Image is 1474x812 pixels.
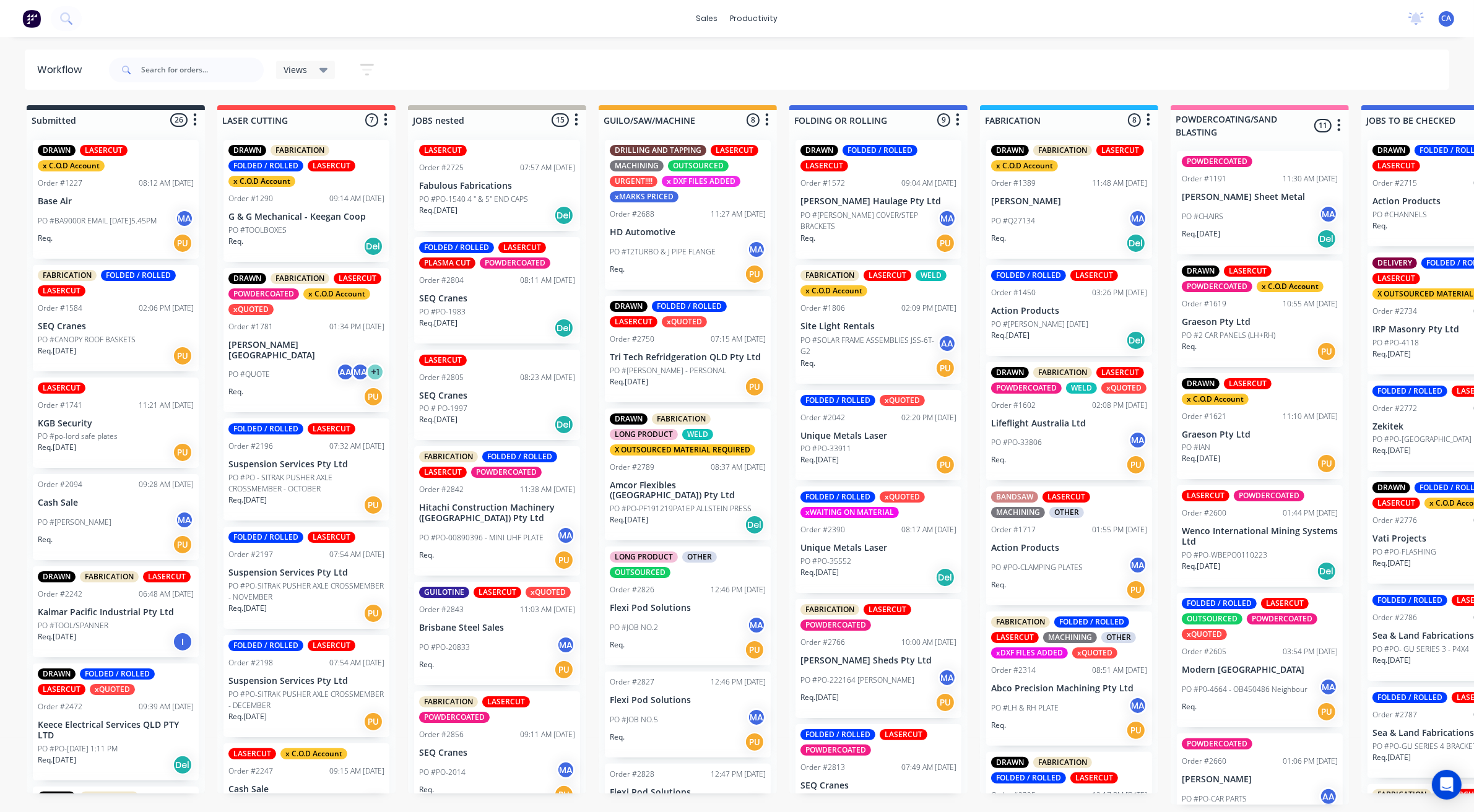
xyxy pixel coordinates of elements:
div: FABRICATION [800,270,859,281]
div: FABRICATION [271,145,329,156]
div: X OUTSOURCED MATERIAL REQUIRED [610,444,755,456]
div: x DXF FILES ADDED [662,176,740,187]
div: FOLDED / ROLLEDxQUOTEDxWAITING ON MATERIALOrder #239008:17 AM [DATE]Unique Metals LaserPO #PO-355... [796,486,961,593]
div: 02:08 PM [DATE] [1092,400,1147,411]
div: FOLDED / ROLLEDxQUOTEDOrder #204202:20 PM [DATE]Unique Metals LaserPO #PO-33911Req.[DATE]PU [796,390,961,481]
p: PO #Q27134 [991,215,1035,227]
div: DRILLING AND TAPPINGLASERCUTMACHININGOUTSOURCEDURGENT!!!!x DXF FILES ADDEDxMARKS PRICEDOrder #268... [605,140,771,290]
div: Order #2804 [419,275,464,286]
div: Order #2094 [38,479,82,490]
div: Order #1227 [38,178,82,189]
p: Action Products [991,306,1147,316]
div: 10:55 AM [DATE] [1283,298,1338,309]
p: Lifeflight Australia Ltd [991,418,1147,429]
div: POWDERCOATED [1182,281,1252,292]
div: POWDERCOATED [1182,156,1252,167]
p: Req. [DATE] [419,414,457,425]
div: FOLDED / ROLLED [991,270,1066,281]
div: Del [1317,229,1337,249]
div: LASERCUT [1182,490,1229,501]
p: Req. [DATE] [1372,348,1411,360]
div: URGENT!!!! [610,176,657,187]
p: PO #PO-PF191219PA1EP ALLSTEIN PRESS [610,503,752,514]
div: 02:09 PM [DATE] [901,303,956,314]
p: Fabulous Fabrications [419,181,575,191]
div: LASERCUT [38,285,85,296]
div: Del [554,205,574,225]
div: MA [1129,209,1147,228]
div: 11:10 AM [DATE] [1283,411,1338,422]
div: Order #1741 [38,400,82,411]
div: LASERCUT [80,145,128,156]
div: POWDERCOATED [228,288,299,300]
div: LASERCUT [38,382,85,394]
div: FOLDED / ROLLED [843,145,917,156]
div: Del [1126,330,1146,350]
p: PO #PO-4118 [1372,337,1419,348]
div: LASERCUT [308,423,355,434]
div: xQUOTED [880,491,925,503]
div: PU [173,346,193,366]
p: [PERSON_NAME] Haulage Pty Ltd [800,196,956,207]
div: DRAWNFOLDED / ROLLEDLASERCUTOrder #157209:04 AM [DATE][PERSON_NAME] Haulage Pty LtdPO #[PERSON_NA... [796,140,961,259]
div: LASERCUT [1224,378,1272,389]
p: Req. [DATE] [610,514,648,525]
span: Views [284,63,307,76]
div: 01:34 PM [DATE] [329,321,384,332]
div: PU [745,264,765,284]
div: Order #2789 [610,462,654,473]
div: 08:17 AM [DATE] [901,524,956,535]
div: PU [1126,455,1146,475]
div: DRAWN [228,273,266,284]
div: Order #1389 [991,178,1036,189]
div: PU [173,233,193,253]
div: DRAWNLASERCUTx C.O.D AccountOrder #162111:10 AM [DATE]Graeson Pty LtdPO #IANReq.[DATE]PU [1177,373,1343,480]
div: Del [363,236,383,256]
div: FOLDED / ROLLED [101,270,176,281]
div: FABRICATIONLASERCUTWELDx C.O.D AccountOrder #180602:09 PM [DATE]Site Light RentalsPO #SOLAR FRAME... [796,265,961,384]
div: LASERCUTOrder #280508:23 AM [DATE]SEQ CranesPO # PO-1997Req.[DATE]Del [414,350,580,441]
p: PO #TOOLBOXES [228,225,287,236]
div: DRAWNLASERCUTPOWDERCOATEDx C.O.D AccountOrder #161910:55 AM [DATE]Graeson Pty LtdPO #2 CAR PANELS... [1177,261,1343,367]
div: PLASMA CUT [419,257,475,269]
p: PO #PO - SITRAK PUSHER AXLE CROSSMEMBER - OCTOBER [228,472,384,495]
div: PU [363,495,383,515]
div: Order #2042 [800,412,845,423]
div: LASERCUT [800,160,848,171]
div: MACHINING [610,160,664,171]
p: Site Light Rentals [800,321,956,332]
div: FABRICATION [271,273,329,284]
div: LASERCUT [1070,270,1118,281]
div: LASERCUTOrder #272507:57 AM [DATE]Fabulous FabricationsPO #PO-1540 4 " & 5" END CAPSReq.[DATE]Del [414,140,580,231]
div: Order #1191 [1182,173,1226,184]
div: WELD [916,270,947,281]
div: 11:21 AM [DATE] [139,400,194,411]
div: MA [1319,205,1338,223]
div: 11:27 AM [DATE] [711,209,766,220]
div: Order #2772 [1372,403,1417,414]
p: Req. [DATE] [38,345,76,356]
div: POWDERCOATED [991,382,1062,394]
div: Order #1290 [228,193,273,204]
div: LASERCUT [1224,266,1272,277]
p: PO #[PERSON_NAME] - PERSONAL [610,365,726,376]
p: SEQ Cranes [419,293,575,304]
div: Order #2750 [610,334,654,345]
div: LASERCUT [308,532,355,543]
div: 11:48 AM [DATE] [1092,178,1147,189]
p: PO #PO-[GEOGRAPHIC_DATA] [1372,434,1472,445]
div: xQUOTED [880,395,925,406]
div: LASERCUT [308,160,355,171]
div: 01:44 PM [DATE] [1283,507,1338,519]
p: Req. [800,233,815,244]
div: DRAWN [228,145,266,156]
div: BANDSAW [991,491,1038,503]
div: 03:26 PM [DATE] [1092,287,1147,298]
div: x C.O.D Account [1182,394,1249,405]
div: PU [935,233,955,253]
div: LASERCUT [864,270,911,281]
div: Order #1781 [228,321,273,332]
div: DRAWN [610,301,648,312]
p: PO #[PERSON_NAME] [DATE] [991,319,1088,330]
div: x C.O.D Account [991,160,1058,171]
